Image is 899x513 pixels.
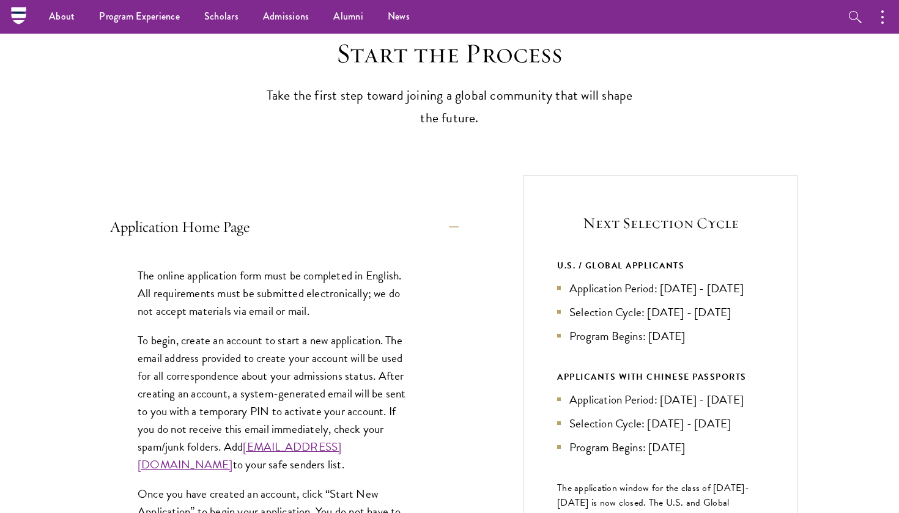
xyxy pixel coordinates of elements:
div: APPLICANTS WITH CHINESE PASSPORTS [557,369,764,385]
li: Selection Cycle: [DATE] - [DATE] [557,303,764,321]
li: Application Period: [DATE] - [DATE] [557,279,764,297]
p: The online application form must be completed in English. All requirements must be submitted elec... [138,267,413,320]
button: Application Home Page [110,212,459,242]
h5: Next Selection Cycle [557,213,764,234]
li: Program Begins: [DATE] [557,438,764,456]
div: U.S. / GLOBAL APPLICANTS [557,258,764,273]
p: To begin, create an account to start a new application. The email address provided to create your... [138,331,413,474]
p: Take the first step toward joining a global community that will shape the future. [260,84,639,130]
li: Selection Cycle: [DATE] - [DATE] [557,415,764,432]
a: [EMAIL_ADDRESS][DOMAIN_NAME] [138,438,341,473]
h2: Start the Process [260,37,639,71]
li: Application Period: [DATE] - [DATE] [557,391,764,408]
li: Program Begins: [DATE] [557,327,764,345]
